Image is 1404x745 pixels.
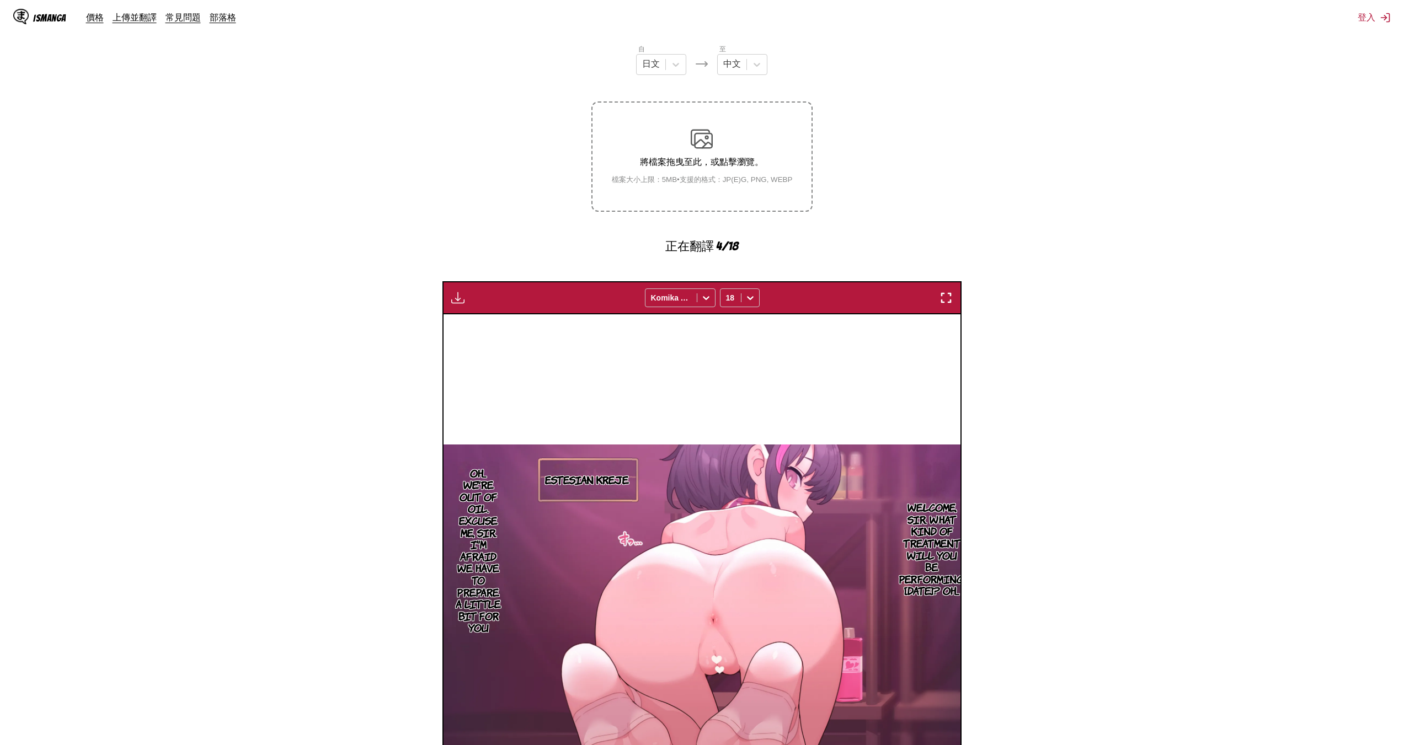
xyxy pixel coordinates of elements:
[897,499,967,599] p: Welcome, sir. What kind of treatment will you be performing [DATE]? Oh...
[603,157,802,168] p: 將檔案拖曳至此，或點擊瀏覽。
[603,175,802,185] small: 檔案大小上限：5MB • 支援的格式：JP(E)G, PNG, WEBP
[210,12,236,23] a: 部落格
[695,57,708,71] img: Languages icon
[543,471,631,488] p: Estesian Kreje
[166,12,201,23] a: 常見問題
[1358,12,1391,24] button: 登入
[939,291,953,304] img: Enter fullscreen
[451,291,465,304] img: Download translated images
[33,13,66,23] div: IsManga
[13,9,29,24] img: IsManga Logo
[719,45,726,53] label: 至
[113,12,157,23] a: 上傳並翻譯
[1380,12,1391,23] img: Sign out
[86,12,104,23] a: 價格
[452,465,505,636] p: Oh... we're out of oil. Excuse me, sir. I'm afraid we have to prepare a little bit for you
[591,238,812,255] p: 正在翻譯 4/18
[638,45,645,53] label: 自
[13,9,86,26] a: IsManga LogoIsManga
